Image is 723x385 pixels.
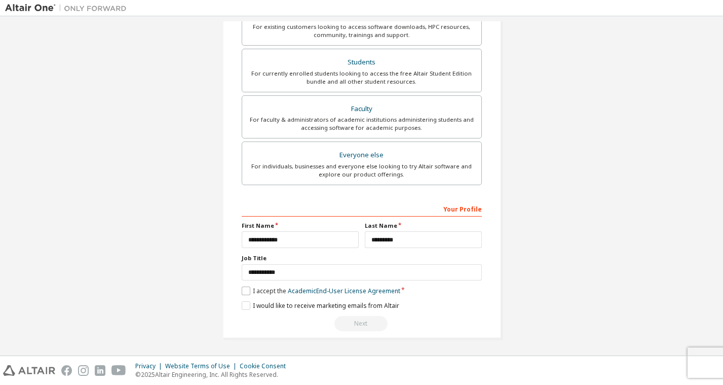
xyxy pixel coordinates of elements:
[242,287,400,295] label: I accept the
[165,362,240,370] div: Website Terms of Use
[242,200,482,217] div: Your Profile
[248,162,475,179] div: For individuals, businesses and everyone else looking to try Altair software and explore our prod...
[78,365,89,376] img: instagram.svg
[248,116,475,132] div: For faculty & administrators of academic institutions administering students and accessing softwa...
[135,362,165,370] div: Privacy
[248,23,475,39] div: For existing customers looking to access software downloads, HPC resources, community, trainings ...
[5,3,132,13] img: Altair One
[248,69,475,86] div: For currently enrolled students looking to access the free Altair Student Edition bundle and all ...
[242,254,482,262] label: Job Title
[135,370,292,379] p: © 2025 Altair Engineering, Inc. All Rights Reserved.
[240,362,292,370] div: Cookie Consent
[61,365,72,376] img: facebook.svg
[3,365,55,376] img: altair_logo.svg
[242,301,399,310] label: I would like to receive marketing emails from Altair
[111,365,126,376] img: youtube.svg
[242,316,482,331] div: Read and acccept EULA to continue
[248,55,475,69] div: Students
[365,222,482,230] label: Last Name
[288,287,400,295] a: Academic End-User License Agreement
[242,222,359,230] label: First Name
[248,102,475,116] div: Faculty
[248,148,475,162] div: Everyone else
[95,365,105,376] img: linkedin.svg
